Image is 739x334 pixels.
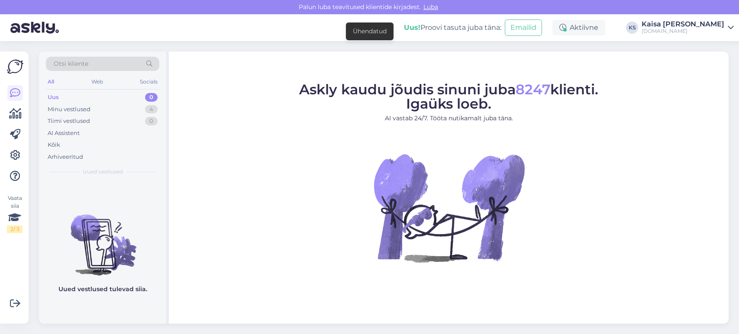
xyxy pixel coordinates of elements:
[642,28,724,35] div: [DOMAIN_NAME]
[48,117,90,125] div: Tiimi vestlused
[48,141,60,149] div: Kõik
[48,105,90,114] div: Minu vestlused
[404,22,501,33] div: Proovi tasuta juba täna:
[7,194,23,233] div: Vaata siia
[48,93,59,102] div: Uus
[48,129,80,138] div: AI Assistent
[58,285,147,294] p: Uued vestlused tulevad siia.
[642,21,734,35] a: Kaisa [PERSON_NAME][DOMAIN_NAME]
[145,93,158,102] div: 0
[505,19,542,36] button: Emailid
[552,20,605,35] div: Aktiivne
[54,59,88,68] span: Otsi kliente
[7,225,23,233] div: 2 / 3
[39,199,166,277] img: No chats
[299,81,598,112] span: Askly kaudu jõudis sinuni juba klienti. Igaüks loeb.
[516,81,550,98] span: 8247
[626,22,638,34] div: KS
[145,105,158,114] div: 4
[299,114,598,123] p: AI vastab 24/7. Tööta nutikamalt juba täna.
[404,23,420,32] b: Uus!
[90,76,105,87] div: Web
[421,3,441,11] span: Luba
[7,58,23,75] img: Askly Logo
[46,76,56,87] div: All
[48,153,83,161] div: Arhiveeritud
[145,117,158,125] div: 0
[83,168,123,176] span: Uued vestlused
[642,21,724,28] div: Kaisa [PERSON_NAME]
[138,76,159,87] div: Socials
[353,27,387,36] div: Ühendatud
[371,130,527,286] img: No Chat active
